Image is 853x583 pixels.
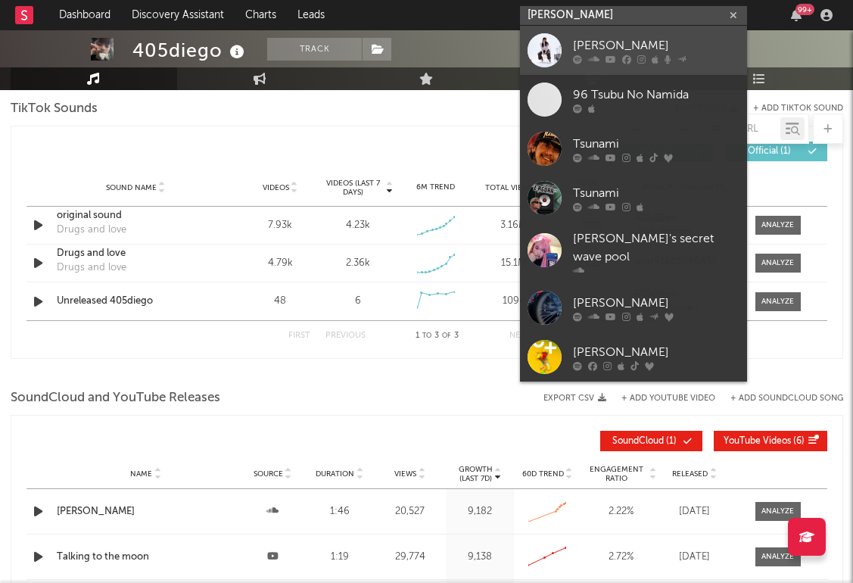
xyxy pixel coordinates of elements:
[57,223,126,238] div: Drugs and love
[263,183,289,192] span: Videos
[715,394,843,403] button: + Add SoundCloud Song
[665,504,725,519] div: [DATE]
[57,246,215,261] a: Drugs and love
[791,9,802,21] button: 99+
[316,469,354,479] span: Duration
[11,389,220,407] span: SoundCloud and YouTube Releases
[478,256,549,271] div: 15.1M
[322,179,384,197] span: Videos (last 7 days)
[753,104,843,113] button: + Add TikTok Sound
[543,394,606,403] button: Export CSV
[520,26,747,75] a: [PERSON_NAME]
[245,218,316,233] div: 7.93k
[795,4,814,15] div: 99 +
[478,218,549,233] div: 3.16M
[573,230,739,267] div: [PERSON_NAME]'s secret wave pool
[735,147,805,156] span: Official ( 1 )
[724,437,805,446] span: ( 6 )
[450,550,510,565] div: 9,138
[57,260,126,276] div: Drugs and love
[106,183,157,192] span: Sound Name
[288,332,310,340] button: First
[520,283,747,332] a: [PERSON_NAME]
[400,182,471,193] div: 6M Trend
[585,465,648,483] span: Engagement Ratio
[520,223,747,283] a: [PERSON_NAME]'s secret wave pool
[610,437,680,446] span: ( 1 )
[600,431,702,451] button: SoundCloud(1)
[725,142,827,161] button: Official(1)
[377,504,443,519] div: 20,527
[520,6,747,25] input: Search for artists
[672,469,708,479] span: Released
[585,550,657,565] div: 2.72 %
[520,332,747,382] a: [PERSON_NAME]
[355,294,361,309] div: 6
[606,394,715,403] div: + Add YouTube Video
[57,504,235,519] a: [PERSON_NAME]
[585,504,657,519] div: 2.22 %
[57,294,215,309] a: Unreleased 405diego
[573,343,739,361] div: [PERSON_NAME]
[57,550,235,565] a: Talking to the moon
[325,332,366,340] button: Previous
[310,504,370,519] div: 1:46
[520,75,747,124] a: 96 Tsubu No Namida
[665,550,725,565] div: [DATE]
[522,469,564,479] span: 60D Trend
[573,135,739,153] div: Tsunami
[520,173,747,223] a: Tsunami
[396,327,479,345] div: 1 3 3
[509,332,531,340] button: Next
[346,218,370,233] div: 4.23k
[573,184,739,202] div: Tsunami
[730,394,843,403] button: + Add SoundCloud Song
[478,294,549,309] div: 109k
[132,38,248,63] div: 405diego
[254,469,283,479] span: Source
[714,431,827,451] button: YouTube Videos(6)
[724,437,791,446] span: YouTube Videos
[267,38,362,61] button: Track
[450,504,510,519] div: 9,182
[485,183,533,192] span: Total Views
[612,437,664,446] span: SoundCloud
[245,294,316,309] div: 48
[621,394,715,403] button: + Add YouTube Video
[738,104,843,113] button: + Add TikTok Sound
[459,474,493,483] p: (Last 7d)
[573,86,739,104] div: 96 Tsubu No Namida
[573,294,739,312] div: [PERSON_NAME]
[130,469,152,479] span: Name
[245,256,316,271] div: 4.79k
[11,100,98,118] span: TikTok Sounds
[310,550,370,565] div: 1:19
[422,332,431,339] span: to
[573,36,739,55] div: [PERSON_NAME]
[442,332,451,339] span: of
[377,550,443,565] div: 29,774
[394,469,416,479] span: Views
[520,124,747,173] a: Tsunami
[459,465,493,474] p: Growth
[346,256,370,271] div: 2.36k
[57,208,215,223] a: original sound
